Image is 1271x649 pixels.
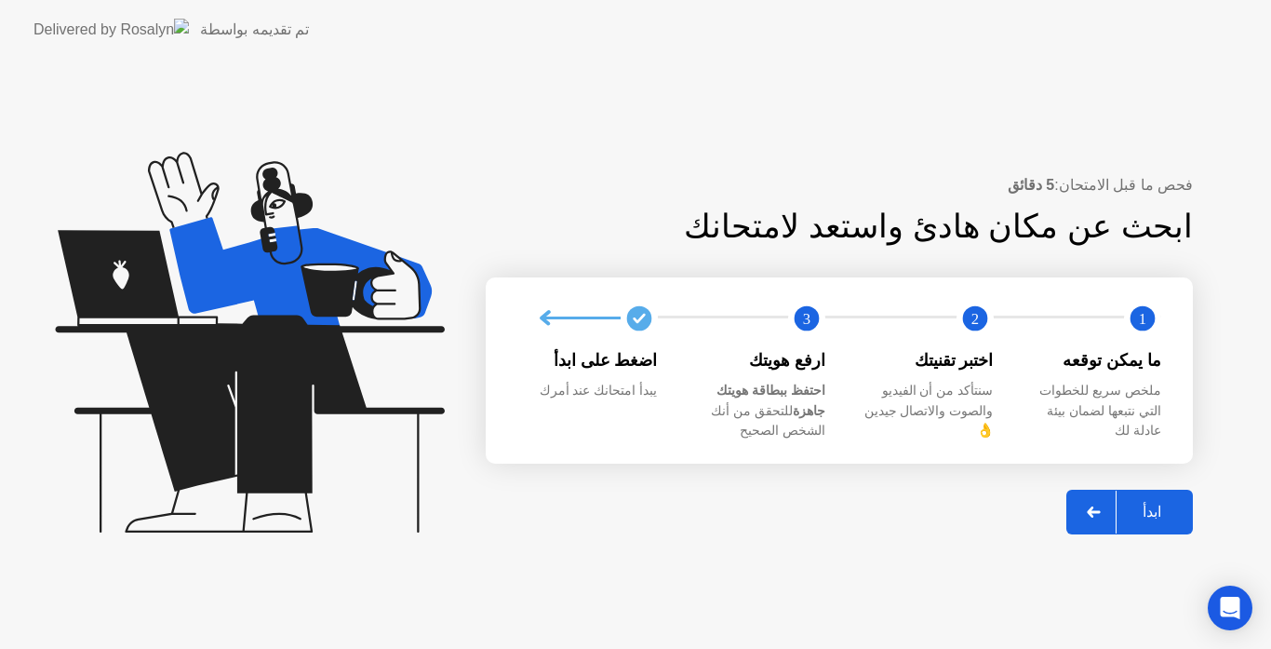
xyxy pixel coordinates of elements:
[486,174,1193,196] div: فحص ما قبل الامتحان:
[1008,177,1054,193] b: 5 دقائق
[855,348,994,372] div: اختبر تقنيتك
[519,381,658,401] div: يبدأ امتحانك عند أمرك
[1139,309,1146,327] text: 1
[803,309,810,327] text: 3
[1117,503,1187,521] div: ابدأ
[1066,490,1193,534] button: ابدأ
[688,381,826,441] div: للتحقق من أنك الشخص الصحيح
[970,309,978,327] text: 2
[33,19,189,40] img: Delivered by Rosalyn
[1208,586,1252,630] div: Open Intercom Messenger
[716,383,825,418] b: احتفظ ببطاقة هويتك جاهزة
[1023,381,1162,441] div: ملخص سريع للخطوات التي نتبعها لضمان بيئة عادلة لك
[688,348,826,372] div: ارفع هويتك
[200,19,309,41] div: تم تقديمه بواسطة
[538,202,1194,251] div: ابحث عن مكان هادئ واستعد لامتحانك
[1023,348,1162,372] div: ما يمكن توقعه
[519,348,658,372] div: اضغط على ابدأ
[855,381,994,441] div: سنتأكد من أن الفيديو والصوت والاتصال جيدين 👌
